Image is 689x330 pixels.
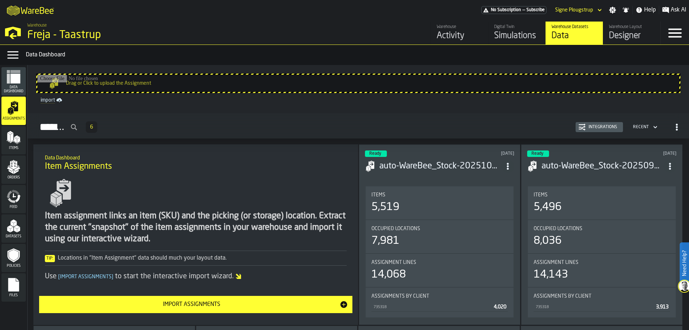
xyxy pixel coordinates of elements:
div: stat-Items [528,186,676,219]
span: Feed [1,205,26,209]
li: menu Policies [1,244,26,273]
div: stat-Assignment lines [528,254,676,287]
div: Warehouse [437,24,482,29]
label: button-toggle-Data Menu [3,48,23,62]
div: Menu Subscription [481,6,547,14]
span: Assignments by Client [371,293,429,299]
div: status-3 2 [365,150,387,157]
span: Occupied Locations [534,226,582,232]
a: link-to-/wh/i/36c4991f-68ef-4ca7-ab45-a2252c911eea/designer [603,22,660,45]
div: ButtonLoadMore-Load More-Prev-First-Last [83,121,100,133]
div: Activity [437,30,482,42]
div: Simulations [494,30,540,42]
section: card-AssignmentDashboardCard [365,185,514,319]
button: button-Integrations [576,122,623,132]
div: Updated: 9/25/2025, 8:58:36 AM Created: 9/25/2025, 8:58:30 AM [614,151,676,156]
span: Items [1,146,26,150]
div: Freja - Taastrup [27,29,221,42]
span: No Subscription [491,8,521,13]
div: Use to start the interactive import wizard. [45,271,347,282]
li: menu Data Dashboard [1,67,26,96]
span: Datasets [1,234,26,238]
div: Title [534,226,670,232]
div: stat-Items [366,186,514,219]
span: Orders [1,176,26,180]
div: DropdownMenuValue-4 [633,125,649,130]
li: menu Orders [1,155,26,184]
div: Warehouse Layout [609,24,655,29]
li: menu Feed [1,185,26,214]
span: Assignments [1,117,26,121]
h3: auto-WareBee_Stock-202510020100.csv-2025-10-03 [379,161,501,172]
span: — [522,8,525,13]
span: Assignments by Client [534,293,591,299]
span: [ [58,274,60,279]
span: Ready [369,152,381,156]
a: link-to-/wh/i/36c4991f-68ef-4ca7-ab45-a2252c911eea/import/assignment/ [38,96,679,104]
a: link-to-/wh/i/36c4991f-68ef-4ca7-ab45-a2252c911eea/data [545,22,603,45]
div: Title [534,192,670,198]
button: button-Import Assignments [39,296,353,313]
span: Import Assignments [57,274,115,279]
span: Assignment lines [371,260,416,265]
div: DropdownMenuValue-Signe Plougstrup [555,7,593,13]
span: ] [112,274,113,279]
div: 14,068 [371,268,406,281]
div: 8,036 [534,234,562,247]
label: button-toggle-Menu [661,22,689,45]
div: StatList-item-735318 [371,302,508,312]
span: Items [534,192,548,198]
span: 4,020 [494,305,506,310]
label: button-toggle-Settings [606,6,619,14]
span: Ask AI [671,6,686,14]
li: menu Assignments [1,97,26,125]
span: Warehouse [27,23,47,28]
div: 5,519 [371,201,399,214]
li: menu Files [1,273,26,302]
div: Warehouse Datasets [552,24,597,29]
div: Title [371,260,508,265]
h3: auto-WareBee_Stock-202509250100.csv-2025-09-25 [542,161,664,172]
div: StatList-item-735318 [534,302,670,312]
span: Files [1,293,26,297]
span: 6 [90,125,93,130]
div: 14,143 [534,268,568,281]
div: DropdownMenuValue-4 [630,123,659,131]
div: ItemListCard-DashboardItemContainer [521,144,683,325]
div: stat-Assignment lines [366,254,514,287]
section: card-AssignmentDashboardCard [527,185,676,319]
div: Title [371,192,508,198]
div: title-Item Assignments [39,150,353,176]
span: Item Assignments [45,161,112,172]
div: ItemListCard-DashboardItemContainer [359,144,520,325]
input: Drag or Click to upload the Assignment [37,75,679,92]
a: link-to-/wh/i/36c4991f-68ef-4ca7-ab45-a2252c911eea/simulations [488,22,545,45]
div: status-3 2 [527,150,549,157]
div: Item assignment links an item (SKU) and the picking (or storage) location. Extract the current "s... [45,210,347,245]
span: Help [644,6,656,14]
div: 735318 [535,305,653,310]
span: 3,913 [656,305,669,310]
span: Ready [531,152,543,156]
div: Updated: 10/3/2025, 9:07:38 AM Created: 10/3/2025, 9:07:30 AM [451,151,514,156]
div: Integrations [586,125,620,130]
li: menu Datasets [1,214,26,243]
div: DropdownMenuValue-Signe Plougstrup [552,6,603,14]
div: 5,496 [534,201,562,214]
div: stat-Assignments by Client [366,288,514,317]
div: Import Assignments [43,300,340,309]
span: Subscribe [526,8,545,13]
span: Tip: [45,255,55,262]
div: Title [534,260,670,265]
div: Title [371,226,508,232]
div: Title [371,293,508,299]
div: Data Dashboard [26,51,686,59]
div: Data [552,30,597,42]
div: stat-Assignments by Client [528,288,676,317]
div: 735318 [373,305,491,310]
span: Policies [1,264,26,268]
label: Need Help? [680,243,688,283]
